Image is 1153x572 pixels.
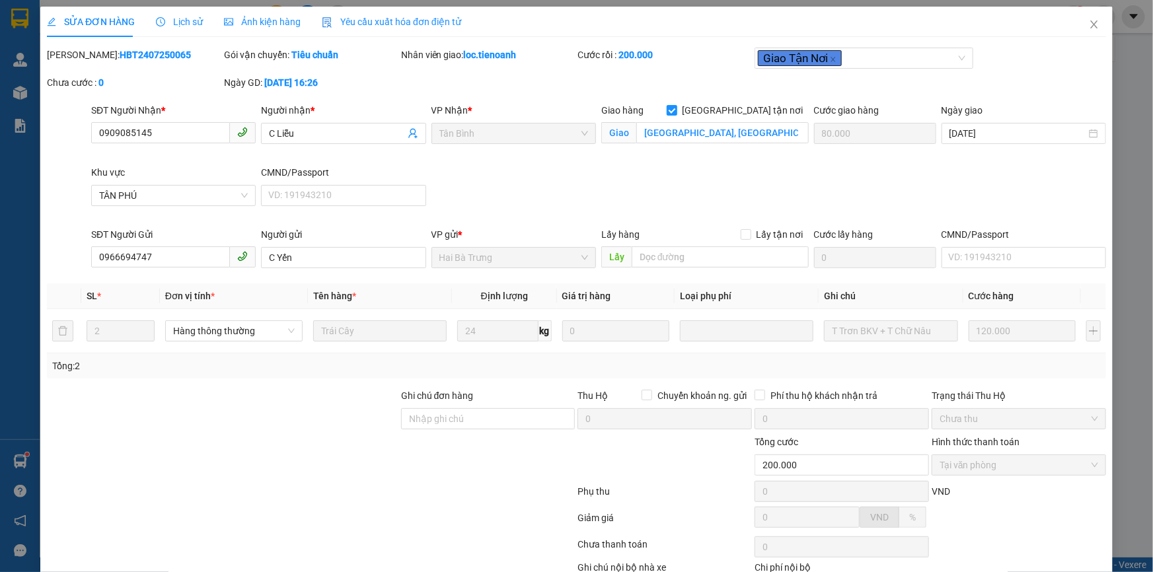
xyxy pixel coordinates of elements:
span: [GEOGRAPHIC_DATA] tận nơi [677,103,809,118]
div: Gói vận chuyển: [224,48,398,62]
div: SĐT Người Nhận [91,103,256,118]
span: Tại văn phòng [940,455,1098,475]
th: Loại phụ phí [675,283,819,309]
div: CMND/Passport [261,165,426,180]
input: Giao tận nơi [636,122,809,143]
span: phone [237,127,248,137]
span: Ảnh kiện hàng [224,17,301,27]
div: VP gửi [431,227,596,242]
input: 0 [562,320,670,341]
span: VND [870,512,889,522]
div: Chưa thanh toán [577,537,754,560]
span: % [909,512,916,522]
input: Cước giao hàng [814,123,936,144]
th: Ghi chú [819,283,963,309]
div: Giảm giá [577,511,754,534]
b: loc.tienoanh [464,50,517,60]
span: Giao [601,122,636,143]
div: SĐT Người Gửi [91,227,256,242]
button: plus [1086,320,1101,341]
span: Tên hàng [313,291,356,301]
span: VND [932,486,950,497]
b: Tiêu chuẩn [291,50,338,60]
input: Dọc đường [632,246,809,268]
div: Trạng thái Thu Hộ [932,388,1106,403]
span: Giao hàng [601,105,644,116]
label: Ngày giao [942,105,983,116]
div: CMND/Passport [942,227,1106,242]
span: Giao Tận Nơi [758,50,842,66]
span: edit [47,17,56,26]
button: Close [1076,7,1113,44]
span: Chuyển khoản ng. gửi [652,388,752,403]
span: Yêu cầu xuất hóa đơn điện tử [322,17,461,27]
div: Khu vực [91,165,256,180]
input: VD: Bàn, Ghế [313,320,447,341]
div: Ngày GD: [224,75,398,90]
span: Thu Hộ [577,390,608,401]
span: clock-circle [156,17,165,26]
div: Chưa cước : [47,75,221,90]
b: 0 [98,77,104,88]
b: [DATE] 16:26 [264,77,318,88]
label: Cước giao hàng [814,105,879,116]
div: Người nhận [261,103,426,118]
img: icon [322,17,332,28]
div: Nhân viên giao: [401,48,576,62]
span: Giá trị hàng [562,291,611,301]
span: phone [237,251,248,262]
span: Lịch sử [156,17,203,27]
span: SL [87,291,97,301]
input: Ngày giao [949,126,1086,141]
span: SỬA ĐƠN HÀNG [47,17,135,27]
span: Cước hàng [969,291,1014,301]
span: kg [539,320,552,341]
span: Tổng cước [755,437,798,447]
label: Cước lấy hàng [814,229,874,240]
span: close [830,56,837,63]
input: 0 [969,320,1076,341]
span: Lấy hàng [601,229,640,240]
input: Ghi Chú [824,320,957,341]
span: picture [224,17,233,26]
input: Ghi chú đơn hàng [401,408,576,429]
span: Hàng thông thường [173,321,295,341]
b: HBT2407250065 [120,50,191,60]
div: [PERSON_NAME]: [47,48,221,62]
span: user-add [408,128,418,139]
label: Ghi chú đơn hàng [401,390,474,401]
button: delete [52,320,73,341]
div: Phụ thu [577,484,754,507]
span: Đơn vị tính [165,291,215,301]
span: Phí thu hộ khách nhận trả [765,388,883,403]
div: Cước rồi : [577,48,752,62]
span: Định lượng [481,291,528,301]
span: close [1089,19,1099,30]
span: Lấy [601,246,632,268]
span: Hai Bà Trưng [439,248,588,268]
span: Chưa thu [940,409,1098,429]
div: Người gửi [261,227,426,242]
input: Cước lấy hàng [814,247,936,268]
span: VP Nhận [431,105,468,116]
span: Tân Bình [439,124,588,143]
span: Lấy tận nơi [751,227,809,242]
span: TÂN PHÚ [99,186,248,205]
div: Tổng: 2 [52,359,445,373]
b: 200.000 [618,50,653,60]
label: Hình thức thanh toán [932,437,1020,447]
